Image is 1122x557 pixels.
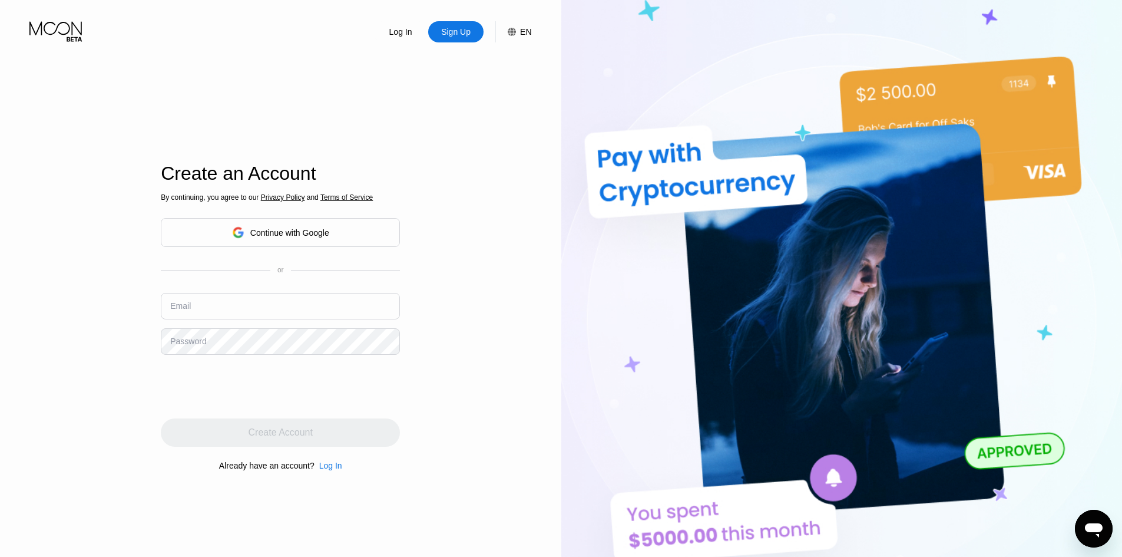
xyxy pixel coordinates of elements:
div: EN [520,27,531,37]
div: EN [495,21,531,42]
span: Privacy Policy [261,193,305,202]
div: Continue with Google [250,228,329,238]
div: By continuing, you agree to our [161,193,400,202]
div: Sign Up [428,21,484,42]
iframe: reCAPTCHA [161,364,340,410]
div: Log In [315,461,342,470]
span: and [305,193,320,202]
div: Sign Up [440,26,472,38]
div: Log In [319,461,342,470]
div: or [277,266,284,274]
span: Terms of Service [320,193,373,202]
iframe: Button to launch messaging window [1075,510,1113,548]
div: Continue with Google [161,218,400,247]
div: Log In [373,21,428,42]
div: Password [170,337,206,346]
div: Email [170,301,191,311]
div: Create an Account [161,163,400,184]
div: Already have an account? [219,461,315,470]
div: Log In [388,26,413,38]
